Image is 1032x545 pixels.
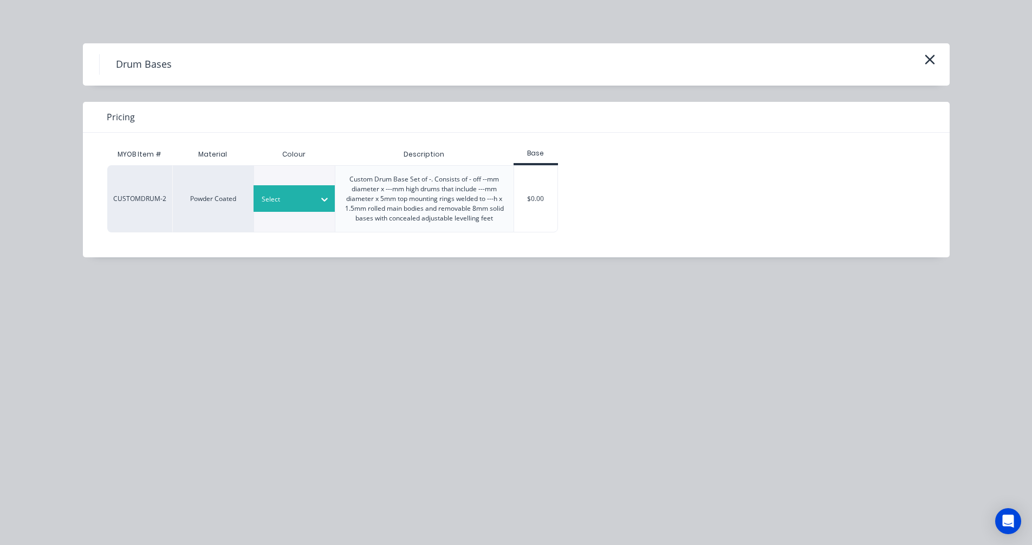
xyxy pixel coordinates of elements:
[172,144,254,165] div: Material
[107,111,135,124] span: Pricing
[514,166,558,232] div: $0.00
[107,144,172,165] div: MYOB Item #
[344,174,505,223] div: Custom Drum Base Set of -. Consists of - off --mm diameter x ---mm high drums that include ---mm ...
[254,144,335,165] div: Colour
[99,54,188,75] h4: Drum Bases
[395,141,453,168] div: Description
[995,508,1021,534] div: Open Intercom Messenger
[514,148,559,158] div: Base
[107,165,172,232] div: CUSTOMDRUM-2
[172,165,254,232] div: Powder Coated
